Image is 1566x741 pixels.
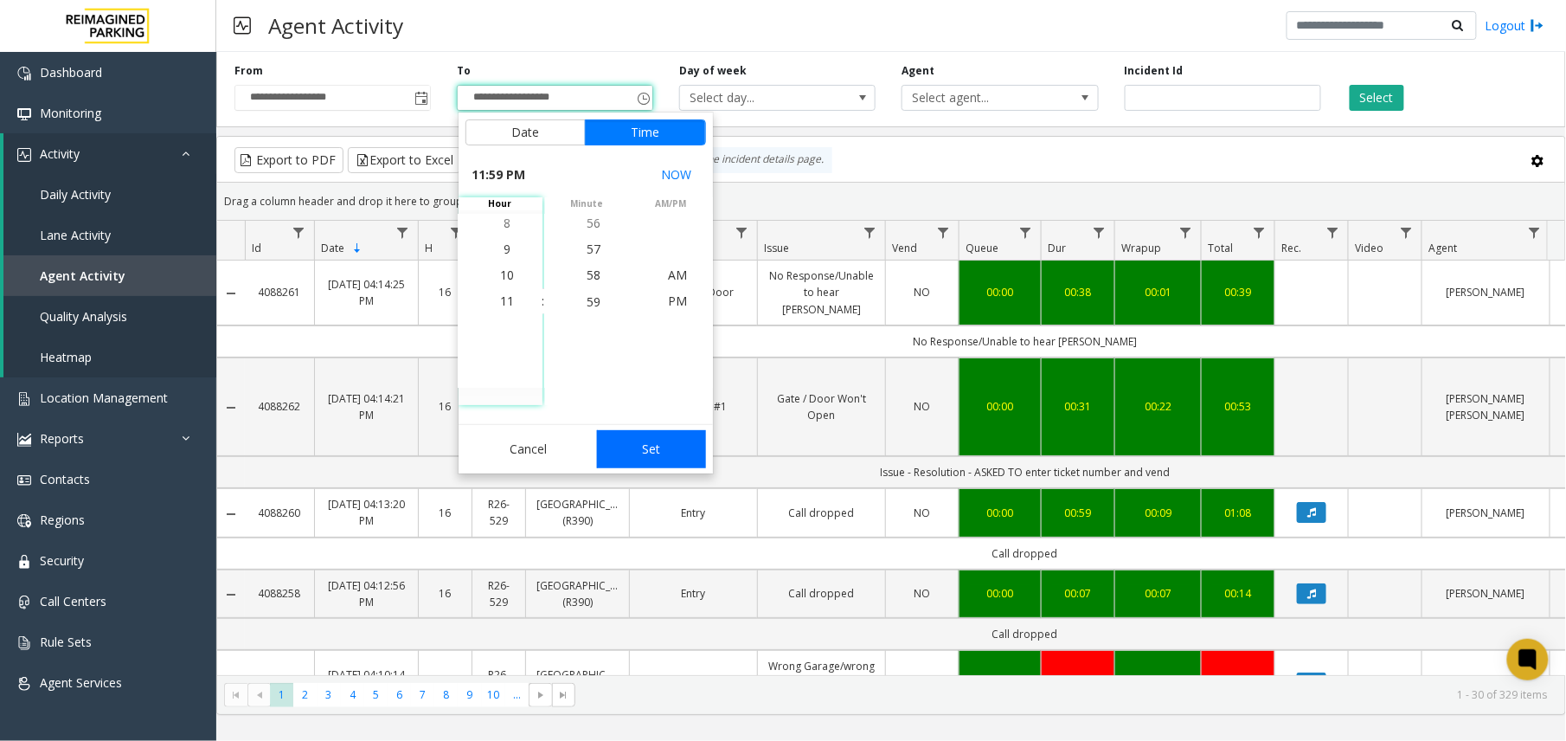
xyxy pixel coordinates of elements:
span: Location Management [40,390,168,406]
a: NO [896,284,948,300]
a: NO [896,398,948,415]
button: Select now [655,159,699,190]
a: 4088258 [255,585,304,602]
span: Page 2 [293,683,317,706]
a: [PERSON_NAME] [1433,284,1539,300]
button: Set [597,430,706,468]
span: Queue [966,241,998,255]
a: [GEOGRAPHIC_DATA] (R390) [536,577,619,610]
span: Sortable [350,242,364,255]
button: Time tab [585,119,706,145]
span: 56 [587,215,601,231]
a: Issue Filter Menu [858,221,882,244]
a: H Filter Menu [445,221,468,244]
span: Toggle popup [633,86,652,110]
span: Go to the last page [552,683,575,707]
a: 00:38 [1052,284,1104,300]
span: Agent Services [40,674,122,691]
a: Heatmap [3,337,216,377]
span: 8 [504,215,511,231]
div: Drag a column header and drop it here to group by that column [217,186,1565,216]
span: hour [459,197,542,210]
span: NO [915,586,931,601]
span: Id [252,241,261,255]
span: Page 5 [364,683,388,706]
span: 9 [504,241,511,257]
span: 58 [587,267,601,283]
span: NO [915,399,931,414]
a: Rec. Filter Menu [1321,221,1345,244]
span: Agent Activity [40,267,125,284]
span: Daily Activity [40,186,111,203]
button: Select [1350,85,1404,111]
a: [DATE] 04:14:21 PM [325,390,408,423]
span: Lane Activity [40,227,111,243]
a: Dur Filter Menu [1088,221,1111,244]
a: 4088260 [255,505,304,521]
span: Go to the next page [529,683,552,707]
span: Contacts [40,471,90,487]
a: 16 [429,284,461,300]
a: Quality Analysis [3,296,216,337]
img: 'icon' [17,107,31,121]
span: Select agent... [902,86,1058,110]
div: 00:00 [970,505,1030,521]
a: 00:01 [1126,284,1191,300]
a: [GEOGRAPHIC_DATA] (R390) [536,496,619,529]
a: Collapse Details [217,401,245,415]
img: 'icon' [17,677,31,691]
a: 16 [429,505,461,521]
div: 00:59 [1052,505,1104,521]
a: Collapse Details [217,507,245,521]
a: Call dropped [768,585,875,602]
a: [PERSON_NAME] [1433,505,1539,521]
img: 'icon' [17,474,31,487]
span: 11 [501,293,515,309]
a: Date Filter Menu [391,221,414,244]
button: Cancel [465,430,593,468]
kendo-pager-info: 1 - 30 of 329 items [586,687,1548,702]
a: [PERSON_NAME] [PERSON_NAME] [1433,390,1539,423]
img: 'icon' [17,555,31,569]
span: Page 1 [270,683,293,706]
span: Reports [40,430,84,447]
a: 16 [429,585,461,602]
span: Video [1355,241,1383,255]
a: [DATE] 04:12:56 PM [325,577,408,610]
span: Agent [1428,241,1457,255]
a: [DATE] 04:10:14 PM [325,667,408,699]
span: Page 11 [505,683,529,706]
a: 4088261 [255,284,304,300]
img: 'icon' [17,514,31,528]
a: 00:07 [1052,585,1104,602]
span: PM [669,293,688,309]
span: Activity [40,145,80,162]
span: Monitoring [40,105,101,121]
img: 'icon' [17,148,31,162]
span: 57 [587,241,601,257]
span: 10 [501,267,515,283]
a: Wrong Garage/wrong number/oversized vehicle [768,658,875,708]
div: Data table [217,221,1565,675]
a: NO [896,505,948,521]
span: Go to the next page [534,688,548,702]
a: [DATE] 04:14:25 PM [325,276,408,309]
span: Page 10 [482,683,505,706]
a: 00:53 [1212,398,1264,415]
a: [PERSON_NAME] [1433,585,1539,602]
span: Page 9 [458,683,481,706]
a: 00:09 [1126,505,1191,521]
img: 'icon' [17,433,31,447]
span: Call Centers [40,593,106,609]
a: 00:07 [1126,585,1191,602]
span: Dashboard [40,64,102,81]
a: Logout [1486,16,1544,35]
a: 00:00 [970,585,1030,602]
span: Dur [1048,241,1066,255]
